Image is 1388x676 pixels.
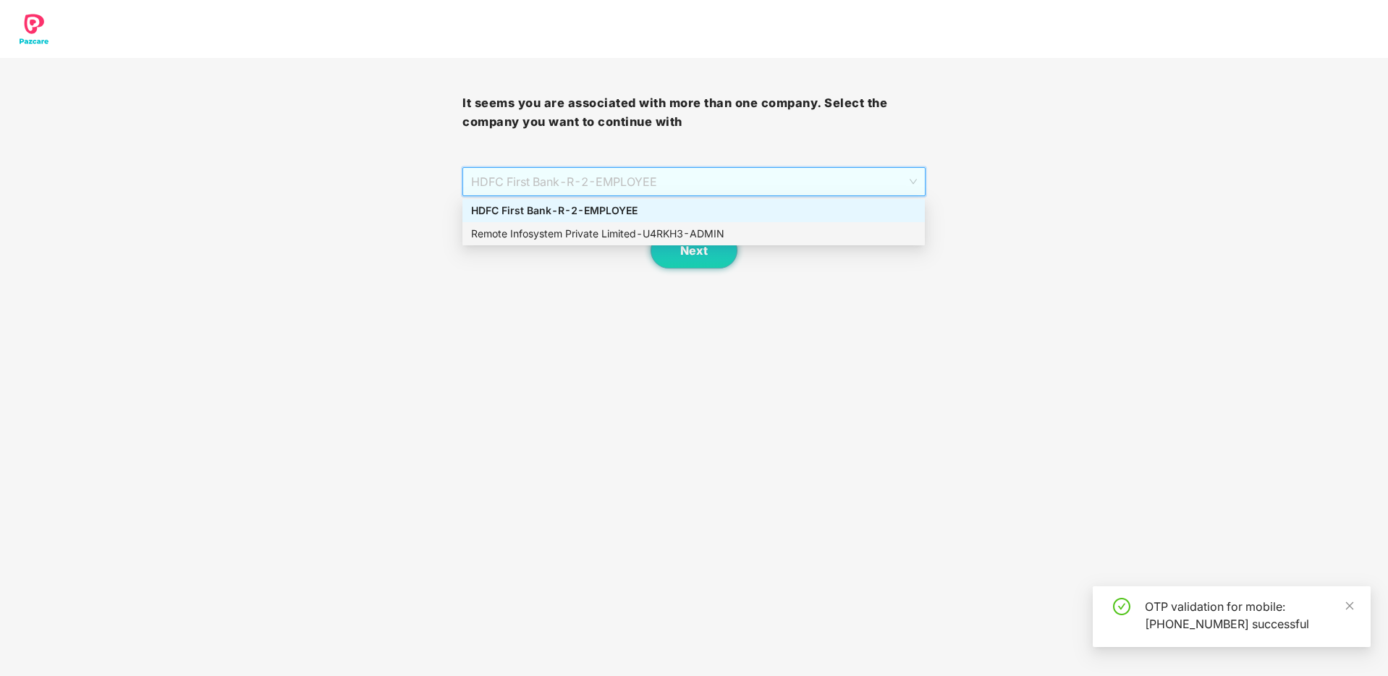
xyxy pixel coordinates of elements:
span: HDFC First Bank - R-2 - EMPLOYEE [471,168,916,195]
div: OTP validation for mobile: [PHONE_NUMBER] successful [1145,598,1353,633]
div: HDFC First Bank - R-2 - EMPLOYEE [471,203,916,219]
span: Next [680,244,708,258]
h3: It seems you are associated with more than one company. Select the company you want to continue with [462,94,925,131]
div: Remote Infosystem Private Limited - U4RKH3 - ADMIN [471,226,916,242]
button: Next [651,232,737,269]
span: close [1345,601,1355,611]
span: check-circle [1113,598,1130,615]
